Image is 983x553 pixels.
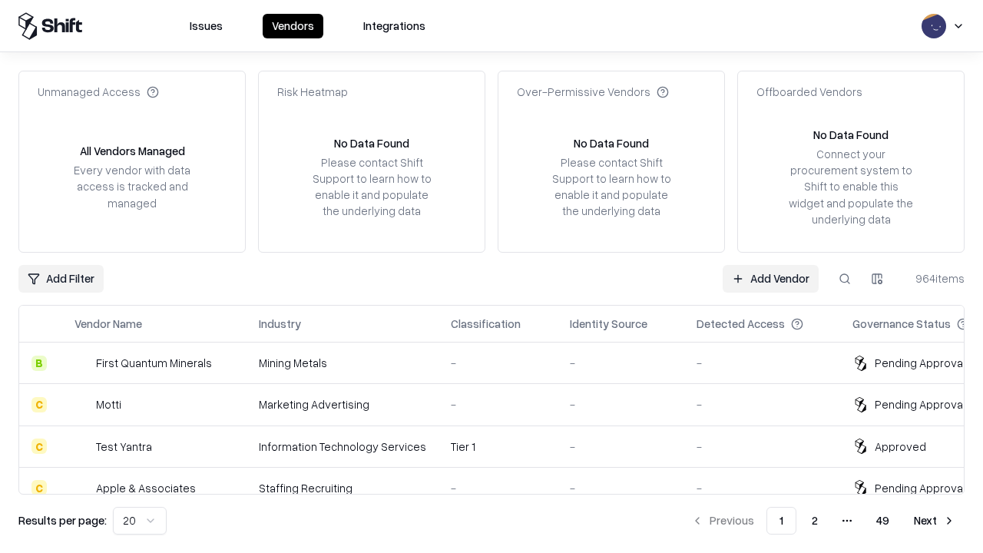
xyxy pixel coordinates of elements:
a: Add Vendor [723,265,819,293]
div: - [570,480,672,496]
div: Pending Approval [875,396,965,412]
button: Next [905,507,965,535]
div: Pending Approval [875,355,965,371]
img: Apple & Associates [74,480,90,495]
div: Please contact Shift Support to learn how to enable it and populate the underlying data [308,154,435,220]
img: Test Yantra [74,439,90,454]
div: Approved [875,439,926,455]
div: Tier 1 [451,439,545,455]
div: No Data Found [574,135,649,151]
img: Motti [74,397,90,412]
div: - [697,396,828,412]
div: Motti [96,396,121,412]
div: - [570,355,672,371]
nav: pagination [682,507,965,535]
div: - [451,396,545,412]
button: 1 [766,507,796,535]
div: - [570,396,672,412]
div: Classification [451,316,521,332]
p: Results per page: [18,512,107,528]
div: Identity Source [570,316,647,332]
div: Detected Access [697,316,785,332]
div: No Data Found [334,135,409,151]
div: Marketing Advertising [259,396,426,412]
div: Mining Metals [259,355,426,371]
div: Connect your procurement system to Shift to enable this widget and populate the underlying data [787,146,915,227]
button: 49 [864,507,902,535]
div: Over-Permissive Vendors [517,84,669,100]
button: Issues [180,14,232,38]
div: Risk Heatmap [277,84,348,100]
div: Test Yantra [96,439,152,455]
button: 2 [799,507,830,535]
div: Staffing Recruiting [259,480,426,496]
div: Governance Status [852,316,951,332]
div: - [451,480,545,496]
div: - [697,355,828,371]
div: No Data Found [813,127,889,143]
div: First Quantum Minerals [96,355,212,371]
button: Integrations [354,14,435,38]
button: Add Filter [18,265,104,293]
div: Industry [259,316,301,332]
div: Information Technology Services [259,439,426,455]
div: - [451,355,545,371]
img: First Quantum Minerals [74,356,90,371]
div: C [31,397,47,412]
div: C [31,439,47,454]
div: Unmanaged Access [38,84,159,100]
div: All Vendors Managed [80,143,185,159]
div: 964 items [903,270,965,286]
button: Vendors [263,14,323,38]
div: B [31,356,47,371]
div: - [570,439,672,455]
div: Offboarded Vendors [756,84,862,100]
div: - [697,480,828,496]
div: Please contact Shift Support to learn how to enable it and populate the underlying data [548,154,675,220]
div: Pending Approval [875,480,965,496]
div: Every vendor with data access is tracked and managed [68,162,196,210]
div: Apple & Associates [96,480,196,496]
div: Vendor Name [74,316,142,332]
div: - [697,439,828,455]
div: C [31,480,47,495]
